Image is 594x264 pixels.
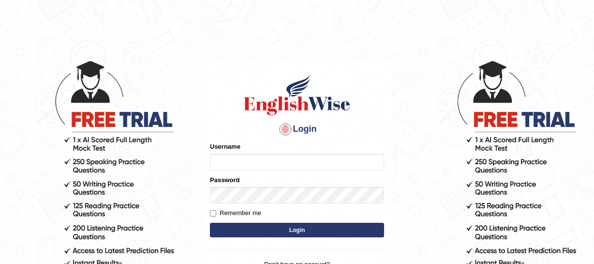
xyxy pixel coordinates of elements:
[242,73,352,117] img: Logo of English Wise sign in for intelligent practice with AI
[210,142,240,151] label: Username
[210,223,384,237] button: Login
[210,122,384,137] h4: Login
[210,208,261,218] label: Remember me
[210,210,216,217] input: Remember me
[210,175,239,185] label: Password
